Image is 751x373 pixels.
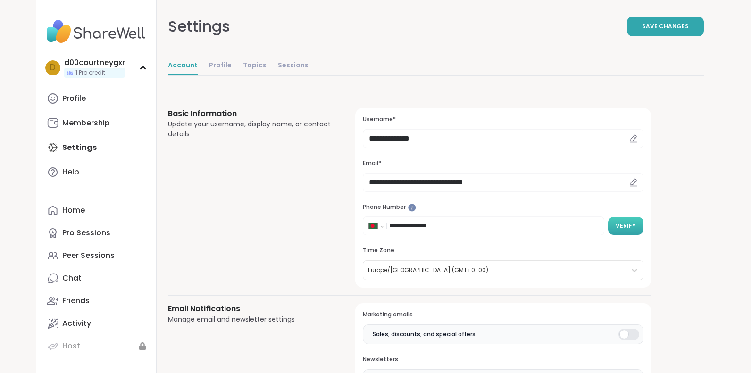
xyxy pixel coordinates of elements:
a: Friends [43,290,149,312]
h3: Email Notifications [168,303,333,315]
h3: Newsletters [363,356,643,364]
a: Host [43,335,149,357]
span: Save Changes [642,22,689,31]
div: Friends [62,296,90,306]
div: Host [62,341,80,351]
a: Home [43,199,149,222]
div: Pro Sessions [62,228,110,238]
a: Account [168,57,198,75]
h3: Basic Information [168,108,333,119]
div: Manage email and newsletter settings [168,315,333,324]
h3: Phone Number [363,203,643,211]
button: Verify [608,217,643,235]
a: Chat [43,267,149,290]
img: ShareWell Nav Logo [43,15,149,48]
div: Settings [168,15,230,38]
div: Chat [62,273,82,283]
a: Profile [209,57,232,75]
a: Pro Sessions [43,222,149,244]
div: d00courtneygxr [64,58,125,68]
div: Help [62,167,79,177]
button: Save Changes [627,17,704,36]
a: Help [43,161,149,183]
div: Update your username, display name, or contact details [168,119,333,139]
h3: Username* [363,116,643,124]
h3: Email* [363,159,643,167]
div: Membership [62,118,110,128]
h3: Marketing emails [363,311,643,319]
span: d [50,62,56,74]
div: Activity [62,318,91,329]
a: Profile [43,87,149,110]
a: Membership [43,112,149,134]
span: Verify [616,222,636,230]
div: Profile [62,93,86,104]
a: Peer Sessions [43,244,149,267]
div: Peer Sessions [62,250,115,261]
span: Sales, discounts, and special offers [373,330,476,339]
div: Home [62,205,85,216]
iframe: Spotlight [408,204,416,212]
img: Bangladesh [369,223,377,229]
a: Topics [243,57,267,75]
h3: Time Zone [363,247,643,255]
span: 1 Pro credit [75,69,105,77]
a: Sessions [278,57,309,75]
a: Activity [43,312,149,335]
